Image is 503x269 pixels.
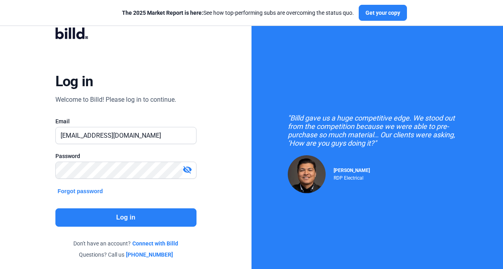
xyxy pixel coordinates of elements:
div: RDP Electrical [334,173,370,181]
span: The 2025 Market Report is here: [122,10,203,16]
a: Connect with Billd [132,239,178,247]
button: Forgot password [55,187,106,196]
a: [PHONE_NUMBER] [126,251,173,259]
div: "Billd gave us a huge competitive edge. We stood out from the competition because we were able to... [288,114,467,147]
div: Don't have an account? [55,239,196,247]
span: [PERSON_NAME] [334,168,370,173]
div: See how top-performing subs are overcoming the status quo. [122,9,354,17]
div: Email [55,117,196,125]
div: Log in [55,73,93,90]
button: Log in [55,208,196,227]
div: Questions? Call us [55,251,196,259]
button: Get your copy [359,5,407,21]
img: Raul Pacheco [288,155,326,193]
div: Password [55,152,196,160]
div: Welcome to Billd! Please log in to continue. [55,95,176,105]
mat-icon: visibility_off [183,165,192,174]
